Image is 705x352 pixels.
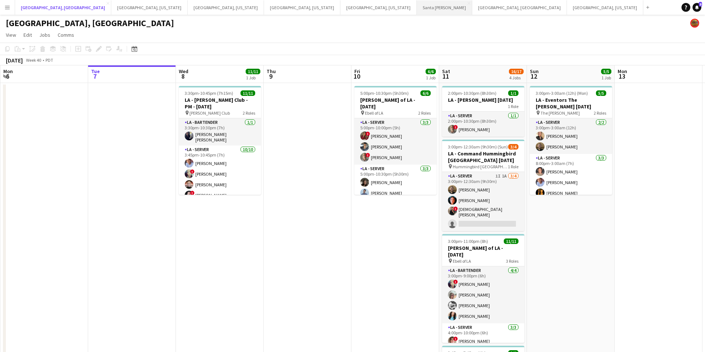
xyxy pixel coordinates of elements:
app-card-role: LA - Server1I1A3/43:00pm-12:30am (9h30m)[PERSON_NAME][PERSON_NAME]![DEMOGRAPHIC_DATA][PERSON_NAME] [442,172,524,231]
button: Santa [PERSON_NAME] [417,0,472,15]
app-job-card: 3:00pm-11:00pm (8h)11/11[PERSON_NAME] of LA - [DATE] Ebell of LA3 RolesLA - Bartender4/43:00pm-9:... [442,234,524,343]
span: 3:30pm-10:45pm (7h15m) [185,90,233,96]
h3: [PERSON_NAME] of LA - [DATE] [354,97,437,110]
button: [GEOGRAPHIC_DATA], [US_STATE] [111,0,188,15]
span: 3 Roles [506,258,518,264]
span: 9 [265,72,276,80]
app-card-role: LA - Bartender4/43:00pm-9:00pm (6h)![PERSON_NAME][PERSON_NAME][PERSON_NAME][PERSON_NAME] [442,266,524,323]
app-job-card: 3:30pm-10:45pm (7h15m)11/11LA - [PERSON_NAME] Club - PM - [DATE] [PERSON_NAME] Club2 RolesLA - Ba... [179,86,261,195]
span: 5/5 [601,69,611,74]
span: Sat [442,68,450,75]
span: Fri [354,68,360,75]
a: View [3,30,19,40]
span: ! [453,125,458,129]
button: [GEOGRAPHIC_DATA], [US_STATE] [340,0,417,15]
app-card-role: LA - Server1/12:00pm-10:30pm (8h30m)![PERSON_NAME] [442,112,524,137]
span: 11/11 [241,90,255,96]
span: 16/17 [509,69,524,74]
span: 11/11 [246,69,260,74]
span: Thu [267,68,276,75]
span: 1/1 [508,90,518,96]
app-card-role: LA - Server3/35:00pm-10:30pm (5h30m)[PERSON_NAME][PERSON_NAME] [354,165,437,211]
span: ! [366,132,370,136]
div: 4 Jobs [509,75,523,80]
span: 7 [90,72,100,80]
span: Sun [530,68,539,75]
app-job-card: 2:00pm-10:30pm (8h30m)1/1LA - [PERSON_NAME] [DATE]1 RoleLA - Server1/12:00pm-10:30pm (8h30m)![PER... [442,86,524,137]
span: ! [190,191,195,195]
span: 1 Role [508,164,518,169]
div: 1 Job [426,75,435,80]
span: ! [453,206,458,211]
app-user-avatar: Rollin Hero [690,19,699,28]
button: [GEOGRAPHIC_DATA], [US_STATE] [567,0,643,15]
div: 1 Job [601,75,611,80]
span: 11 [441,72,450,80]
div: [DATE] [6,57,23,64]
span: 13 [617,72,627,80]
span: 5/5 [596,90,606,96]
span: Ebell of LA [365,110,383,116]
button: [GEOGRAPHIC_DATA], [US_STATE] [188,0,264,15]
button: [GEOGRAPHIC_DATA], [GEOGRAPHIC_DATA] [472,0,567,15]
app-job-card: 5:00pm-10:30pm (5h30m)6/6[PERSON_NAME] of LA - [DATE] Ebell of LA2 RolesLA - Server3/35:00pm-10:0... [354,86,437,195]
span: Ebell of LA [453,258,471,264]
div: 1 Job [246,75,260,80]
app-card-role: LA - Server10/103:45pm-10:45pm (7h)[PERSON_NAME]![PERSON_NAME][PERSON_NAME]![PERSON_NAME] [179,146,261,266]
h3: LA - [PERSON_NAME] Club - PM - [DATE] [179,97,261,110]
span: 2 Roles [418,110,431,116]
button: [GEOGRAPHIC_DATA], [GEOGRAPHIC_DATA] [15,0,111,15]
a: Jobs [36,30,53,40]
h3: LA - Eventors The [PERSON_NAME] [DATE] [530,97,612,110]
span: 2:00pm-10:30pm (8h30m) [448,90,496,96]
span: 8 [178,72,188,80]
span: The [PERSON_NAME] [540,110,580,116]
span: 3:00pm-11:00pm (8h) [448,238,488,244]
span: 3/4 [508,144,518,150]
span: ! [366,153,370,157]
span: 6/6 [426,69,436,74]
h3: LA - Command Hummingbird [GEOGRAPHIC_DATA] [DATE] [442,150,524,164]
span: Mon [3,68,13,75]
span: 6 [2,72,13,80]
span: Mon [618,68,627,75]
span: 5:00pm-10:30pm (5h30m) [360,90,409,96]
span: 2 Roles [594,110,606,116]
span: 10 [353,72,360,80]
app-job-card: 3:00pm-3:00am (12h) (Mon)5/5LA - Eventors The [PERSON_NAME] [DATE] The [PERSON_NAME]2 RolesLA - S... [530,86,612,195]
span: Week 40 [24,57,43,63]
span: 12 [529,72,539,80]
app-card-role: LA - Server3/35:00pm-10:00pm (5h)![PERSON_NAME][PERSON_NAME]![PERSON_NAME] [354,118,437,165]
span: 8 [699,2,702,7]
span: View [6,32,16,38]
span: 2 Roles [243,110,255,116]
span: Edit [23,32,32,38]
app-card-role: LA - Bartender1/13:30pm-10:30pm (7h)[PERSON_NAME] [PERSON_NAME] [179,118,261,146]
span: ! [190,169,195,174]
a: Comms [55,30,77,40]
span: ! [453,337,458,341]
span: Comms [58,32,74,38]
span: Hummingbird [GEOGRAPHIC_DATA] - Q-[GEOGRAPHIC_DATA] [453,164,508,169]
app-job-card: 3:00pm-12:30am (9h30m) (Sun)3/4LA - Command Hummingbird [GEOGRAPHIC_DATA] [DATE] Hummingbird [GEO... [442,140,524,231]
div: PDT [46,57,53,63]
span: Jobs [39,32,50,38]
span: 1 Role [508,104,518,109]
span: 3:00pm-3:00am (12h) (Mon) [536,90,588,96]
span: Wed [179,68,188,75]
span: 3:00pm-12:30am (9h30m) (Sun) [448,144,508,150]
h3: [PERSON_NAME] of LA - [DATE] [442,245,524,258]
a: Edit [21,30,35,40]
app-card-role: LA - Server3/38:00pm-3:00am (7h)[PERSON_NAME][PERSON_NAME][PERSON_NAME] [530,154,612,200]
button: [GEOGRAPHIC_DATA], [US_STATE] [264,0,340,15]
h1: [GEOGRAPHIC_DATA], [GEOGRAPHIC_DATA] [6,18,174,29]
span: 6/6 [420,90,431,96]
span: [PERSON_NAME] Club [189,110,230,116]
app-card-role: LA - Server2/23:00pm-3:00am (12h)[PERSON_NAME][PERSON_NAME] [530,118,612,154]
